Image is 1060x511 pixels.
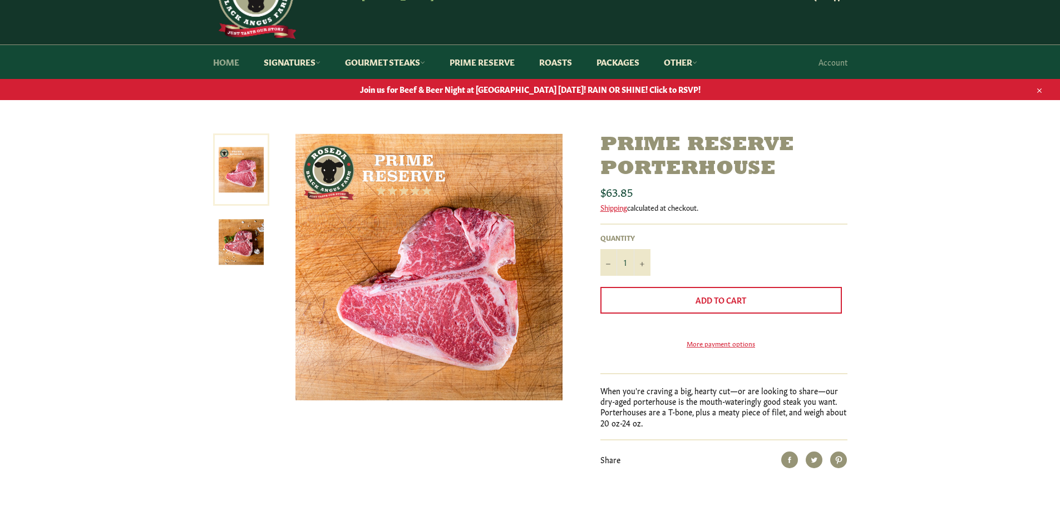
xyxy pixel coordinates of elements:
[202,45,250,79] a: Home
[813,46,853,78] a: Account
[600,202,627,212] a: Shipping
[600,183,633,199] span: $63.85
[334,45,436,79] a: Gourmet Steaks
[600,287,842,314] button: Add to Cart
[634,249,650,276] button: Increase item quantity by one
[600,339,842,348] a: More payment options
[585,45,650,79] a: Packages
[653,45,708,79] a: Other
[600,133,847,181] h1: Prime Reserve Porterhouse
[600,385,847,428] p: When you're craving a big, hearty cut—or are looking to share—our dry-aged porterhouse is the mou...
[253,45,332,79] a: Signatures
[528,45,583,79] a: Roasts
[219,220,264,265] img: Prime Reserve Porterhouse
[600,202,847,212] div: calculated at checkout.
[438,45,526,79] a: Prime Reserve
[295,133,563,400] img: Prime Reserve Porterhouse
[600,233,650,242] label: Quantity
[696,294,746,305] span: Add to Cart
[600,249,617,276] button: Reduce item quantity by one
[600,454,620,465] span: Share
